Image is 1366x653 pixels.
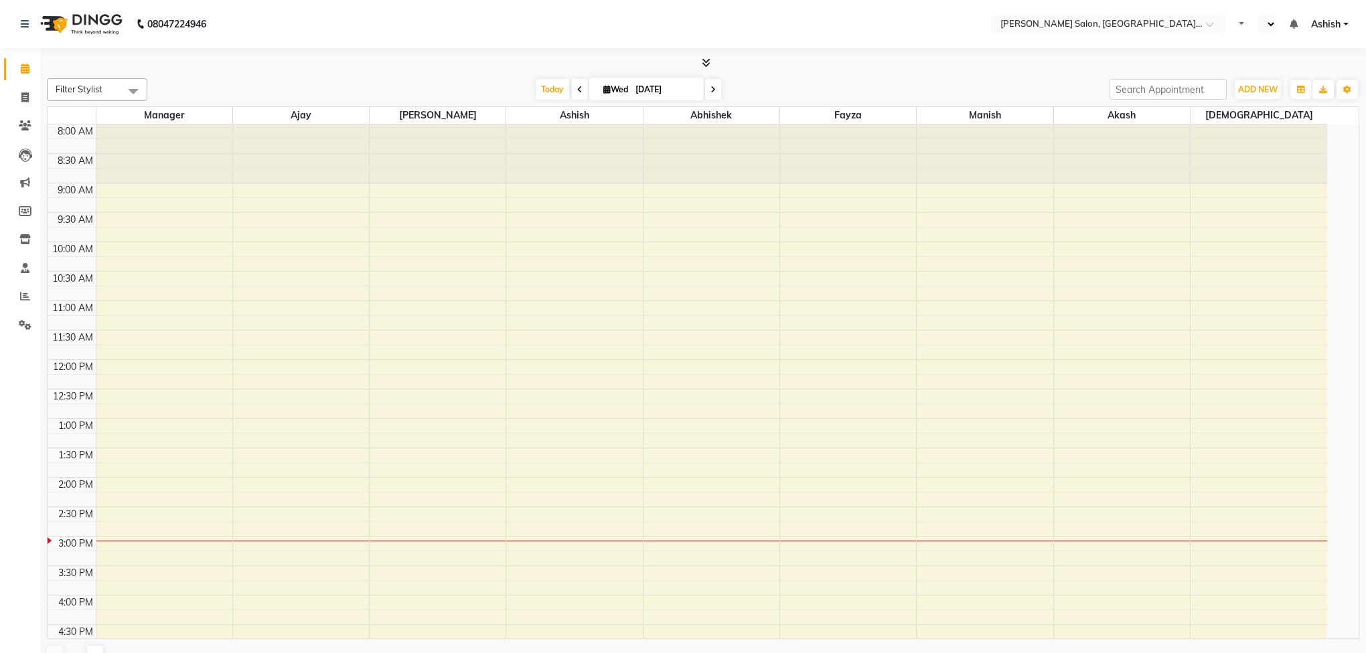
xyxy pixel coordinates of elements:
[56,419,96,433] div: 1:00 PM
[1235,80,1281,99] button: ADD NEW
[50,301,96,315] div: 11:00 AM
[55,213,96,227] div: 9:30 AM
[1238,84,1278,94] span: ADD NEW
[631,80,698,100] input: 2025-09-03
[50,272,96,286] div: 10:30 AM
[56,537,96,551] div: 3:00 PM
[1110,79,1227,100] input: Search Appointment
[1054,107,1190,124] span: Akash
[50,389,96,403] div: 12:30 PM
[55,183,96,197] div: 9:00 AM
[56,478,96,492] div: 2:00 PM
[56,84,102,94] span: Filter Stylist
[55,124,96,138] div: 8:00 AM
[56,625,96,639] div: 4:30 PM
[147,5,206,43] b: 08047224946
[643,107,779,124] span: Abhishek
[56,448,96,462] div: 1:30 PM
[56,507,96,521] div: 2:30 PM
[1191,107,1327,124] span: [DEMOGRAPHIC_DATA]
[600,84,631,94] span: Wed
[370,107,506,124] span: [PERSON_NAME]
[50,242,96,256] div: 10:00 AM
[780,107,916,124] span: Fayza
[50,331,96,345] div: 11:30 AM
[233,107,369,124] span: Ajay
[536,79,569,100] span: Today
[1311,17,1341,31] span: Ashish
[96,107,232,124] span: Manager
[917,107,1053,124] span: Manish
[55,154,96,168] div: 8:30 AM
[56,595,96,610] div: 4:00 PM
[34,5,126,43] img: logo
[56,566,96,580] div: 3:30 PM
[50,360,96,374] div: 12:00 PM
[506,107,642,124] span: Ashish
